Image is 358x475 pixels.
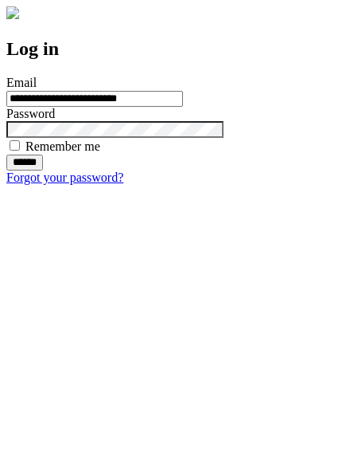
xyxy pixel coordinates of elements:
h2: Log in [6,38,352,60]
label: Remember me [25,139,100,153]
a: Forgot your password? [6,171,123,184]
img: logo-4e3dc11c47720685a147b03b5a06dd966a58ff35d612b21f08c02c0306f2b779.png [6,6,19,19]
label: Email [6,76,37,89]
label: Password [6,107,55,120]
